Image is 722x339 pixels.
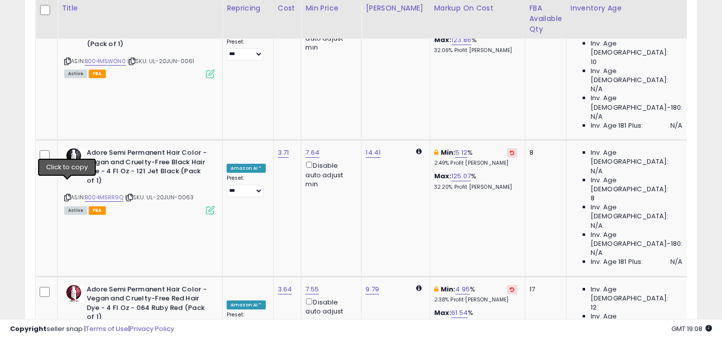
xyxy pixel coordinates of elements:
[591,112,603,121] span: N/A
[278,148,289,158] a: 3.71
[10,324,47,333] strong: Copyright
[441,148,456,157] b: Min:
[591,194,595,203] span: 8
[434,171,452,181] b: Max:
[227,39,266,61] div: Preset:
[529,148,559,157] div: 8
[64,285,84,302] img: 41CJ8T36G4L._SL40_.jpg
[591,285,682,303] span: Inv. Age [DEMOGRAPHIC_DATA]:
[305,3,357,14] div: Min Price
[671,324,712,333] span: 2025-08-12 19:08 GMT
[434,184,517,191] p: 32.20% Profit [PERSON_NAME]
[64,148,215,213] div: ASIN:
[591,167,603,176] span: N/A
[451,308,468,318] a: 61.54
[89,70,106,78] span: FBA
[305,160,353,189] div: Disable auto adjust min
[305,148,319,158] a: 7.64
[64,12,215,77] div: ASIN:
[591,303,597,312] span: 12
[10,324,174,334] div: seller snap | |
[278,3,297,14] div: Cost
[366,284,379,294] a: 9.79
[434,308,452,317] b: Max:
[227,300,266,309] div: Amazon AI *
[591,221,603,230] span: N/A
[366,3,425,14] div: [PERSON_NAME]
[125,193,194,201] span: | SKU: UL-20JUN-0063
[434,172,517,190] div: %
[305,296,353,325] div: Disable auto adjust min
[591,85,603,94] span: N/A
[441,284,456,294] b: Min:
[451,171,471,181] a: 125.07
[130,324,174,333] a: Privacy Policy
[227,164,266,173] div: Amazon AI *
[227,175,266,197] div: Preset:
[62,3,218,14] div: Title
[451,35,471,45] a: 123.86
[591,121,643,130] span: Inv. Age 181 Plus:
[670,121,682,130] span: N/A
[455,148,467,158] a: 5.12
[127,57,194,65] span: | SKU: UL-20JUN-0061
[434,285,517,303] div: %
[591,203,682,221] span: Inv. Age [DEMOGRAPHIC_DATA]:
[86,324,128,333] a: Terms of Use
[64,148,84,166] img: 41a64OMDp0L._SL40_.jpg
[366,148,381,158] a: 14.41
[434,160,517,167] p: 2.49% Profit [PERSON_NAME]
[89,206,106,215] span: FBA
[591,176,682,194] span: Inv. Age [DEMOGRAPHIC_DATA]:
[591,148,682,166] span: Inv. Age [DEMOGRAPHIC_DATA]:
[434,36,517,54] div: %
[591,230,682,248] span: Inv. Age [DEMOGRAPHIC_DATA]-180:
[529,3,562,35] div: FBA Available Qty
[87,285,209,324] b: Adore Semi Permanent Hair Color - Vegan and Cruelty-Free Red Hair Dye - 4 Fl Oz - 064 Ruby Red (P...
[227,3,269,14] div: Repricing
[670,257,682,266] span: N/A
[434,35,452,45] b: Max:
[434,148,517,167] div: %
[591,257,643,266] span: Inv. Age 181 Plus:
[529,285,559,294] div: 17
[64,206,87,215] span: All listings currently available for purchase on Amazon
[591,67,682,85] span: Inv. Age [DEMOGRAPHIC_DATA]:
[278,284,292,294] a: 3.64
[434,296,517,303] p: 2.38% Profit [PERSON_NAME]
[571,3,686,14] div: Inventory Age
[434,308,517,327] div: %
[434,3,521,14] div: Markup on Cost
[591,248,603,257] span: N/A
[434,47,517,54] p: 32.06% Profit [PERSON_NAME]
[591,94,682,112] span: Inv. Age [DEMOGRAPHIC_DATA]-180:
[591,39,682,57] span: Inv. Age [DEMOGRAPHIC_DATA]:
[85,193,123,202] a: B004M5RR9Q
[64,70,87,78] span: All listings currently available for purchase on Amazon
[455,284,470,294] a: 4.95
[85,57,126,66] a: B004M5WON0
[591,58,597,67] span: 10
[87,148,209,188] b: Adore Semi Permanent Hair Color - Vegan and Cruelty-Free Black Hair Dye - 4 Fl Oz - 121 Jet Black...
[305,284,319,294] a: 7.55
